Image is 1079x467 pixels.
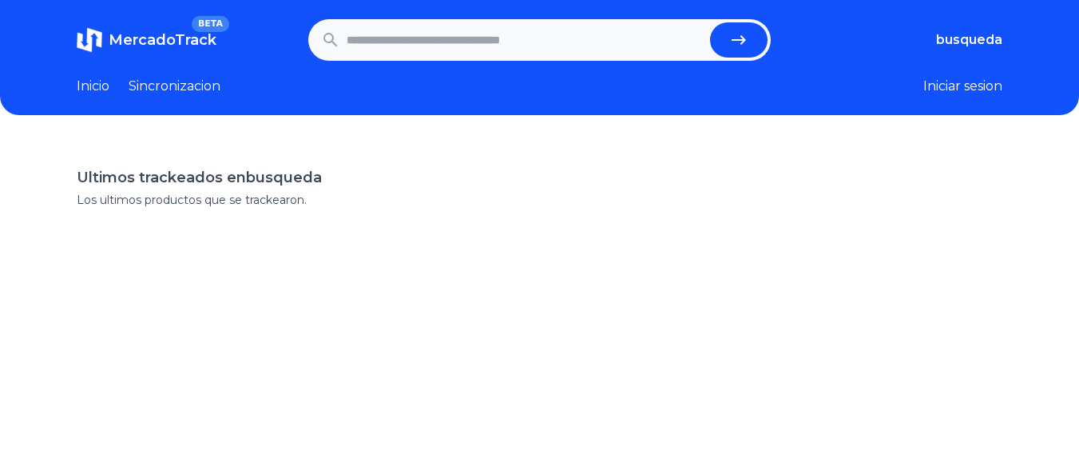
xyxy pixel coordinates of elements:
button: Iniciar sesion [923,77,1002,96]
span: MercadoTrack [109,31,216,49]
a: Inicio [77,77,109,96]
a: Sincronizacion [129,77,220,96]
img: MercadoTrack [77,27,102,53]
p: Los ultimos productos que se trackearon. [77,192,1002,208]
button: busqueda [936,30,1002,50]
h1: Ultimos trackeados en busqueda [77,166,1002,189]
a: MercadoTrackBETA [77,27,216,53]
span: BETA [192,16,229,32]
